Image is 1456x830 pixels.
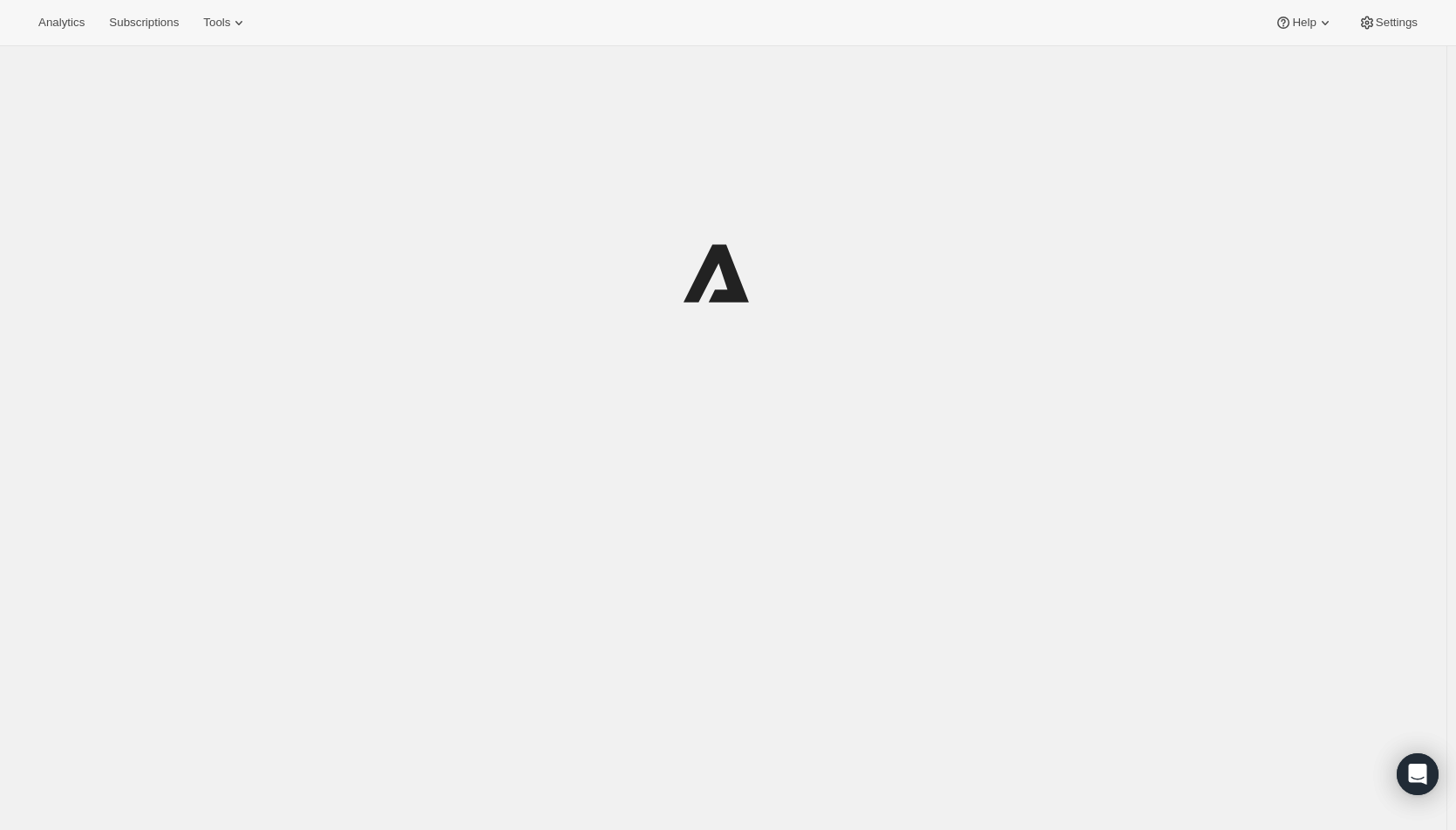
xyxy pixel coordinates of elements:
span: Tools [203,16,230,30]
span: Help [1292,16,1316,30]
span: Analytics [38,16,85,30]
div: Open Intercom Messenger [1397,753,1439,795]
button: Help [1264,10,1344,35]
span: Settings [1376,16,1418,30]
span: Subscriptions [109,16,179,30]
button: Analytics [28,10,95,35]
button: Tools [193,10,258,35]
button: Settings [1348,10,1428,35]
button: Subscriptions [99,10,189,35]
